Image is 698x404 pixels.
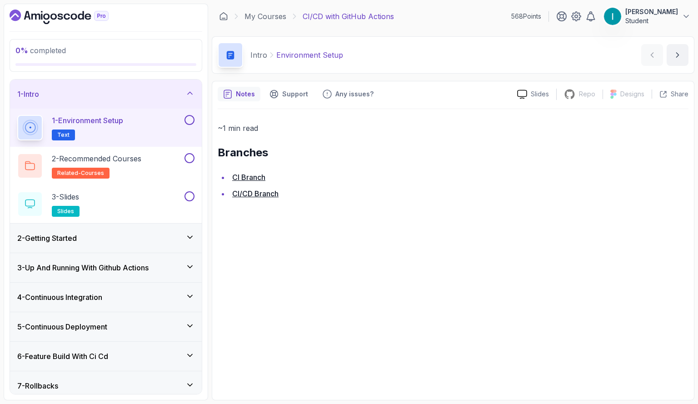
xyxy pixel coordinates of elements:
[17,262,149,273] h3: 3 - Up And Running With Github Actions
[667,44,688,66] button: next content
[604,8,621,25] img: user profile image
[511,12,541,21] p: 568 Points
[652,90,688,99] button: Share
[17,115,194,140] button: 1-Environment SetupText
[15,46,66,55] span: completed
[17,233,77,244] h3: 2 - Getting Started
[17,351,108,362] h3: 6 - Feature Build With Ci Cd
[10,224,202,253] button: 2-Getting Started
[17,153,194,179] button: 2-Recommended Coursesrelated-courses
[17,380,58,391] h3: 7 - Rollbacks
[276,50,343,60] p: Environment Setup
[10,253,202,282] button: 3-Up And Running With Github Actions
[303,11,394,22] p: CI/CD with GitHub Actions
[531,90,549,99] p: Slides
[510,90,556,99] a: Slides
[15,46,28,55] span: 0 %
[17,89,39,100] h3: 1 - Intro
[625,16,678,25] p: Student
[317,87,379,101] button: Feedback button
[244,11,286,22] a: My Courses
[671,90,688,99] p: Share
[17,292,102,303] h3: 4 - Continuous Integration
[57,208,74,215] span: slides
[219,12,228,21] a: Dashboard
[625,7,678,16] p: [PERSON_NAME]
[52,115,123,126] p: 1 - Environment Setup
[10,80,202,109] button: 1-Intro
[603,7,691,25] button: user profile image[PERSON_NAME]Student
[218,122,688,135] p: ~1 min read
[17,191,194,217] button: 3-Slidesslides
[57,170,104,177] span: related-courses
[10,371,202,400] button: 7-Rollbacks
[232,173,265,182] a: CI Branch
[57,131,70,139] span: Text
[218,87,260,101] button: notes button
[232,189,279,198] a: CI/CD Branch
[10,10,130,24] a: Dashboard
[10,342,202,371] button: 6-Feature Build With Ci Cd
[52,191,79,202] p: 3 - Slides
[264,87,314,101] button: Support button
[620,90,644,99] p: Designs
[579,90,595,99] p: Repo
[641,44,663,66] button: previous content
[218,145,688,160] h2: Branches
[10,312,202,341] button: 5-Continuous Deployment
[17,321,107,332] h3: 5 - Continuous Deployment
[52,153,141,164] p: 2 - Recommended Courses
[250,50,267,60] p: Intro
[236,90,255,99] p: Notes
[10,283,202,312] button: 4-Continuous Integration
[335,90,374,99] p: Any issues?
[282,90,308,99] p: Support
